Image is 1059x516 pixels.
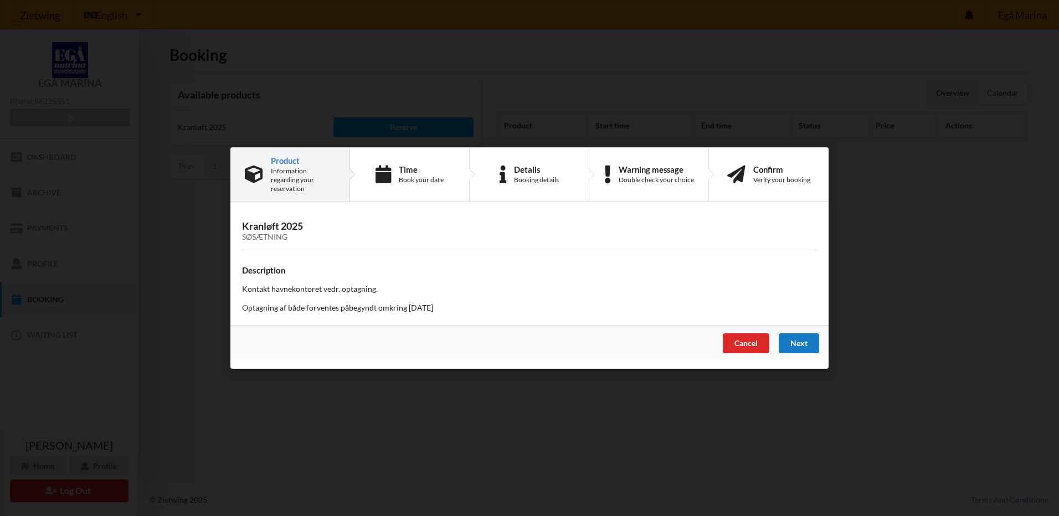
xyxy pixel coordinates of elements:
[723,333,769,353] div: Cancel
[619,176,694,184] div: Double check your choice
[242,233,817,242] div: Søsætning
[242,283,817,295] p: Kontakt havnekontoret vedr. optagning.
[242,220,817,242] h3: Kranløft 2025
[514,165,559,174] div: Details
[242,302,817,313] p: Optagning af både forventes påbegyndt omkring [DATE]
[271,167,335,193] div: Information regarding your reservation
[779,333,819,353] div: Next
[514,176,559,184] div: Booking details
[242,265,817,276] h4: Description
[399,165,444,174] div: Time
[399,176,444,184] div: Book your date
[619,165,694,174] div: Warning message
[271,156,335,165] div: Product
[753,165,810,174] div: Confirm
[753,176,810,184] div: Verify your booking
